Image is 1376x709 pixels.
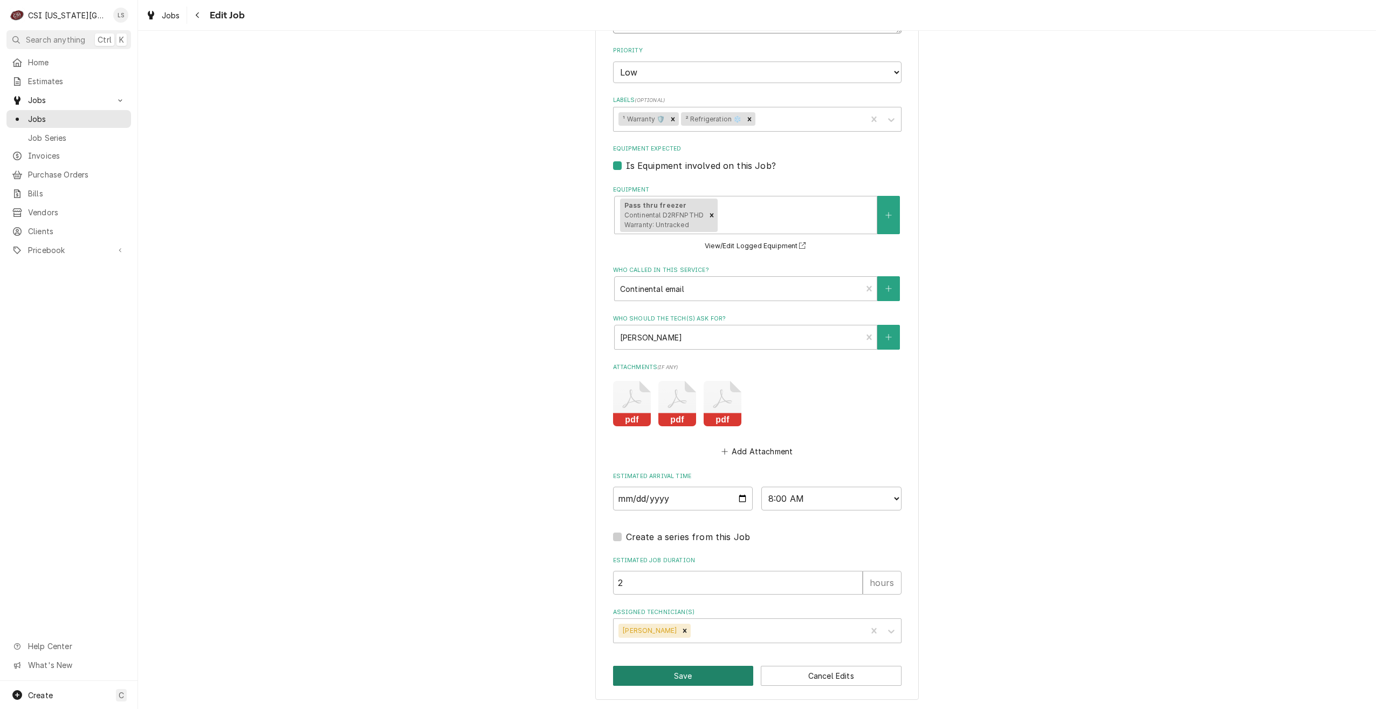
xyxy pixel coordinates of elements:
div: Remove [object Object] [706,199,718,232]
div: Labels [613,96,902,131]
div: Equipment Expected [613,145,902,172]
span: Jobs [28,113,126,125]
div: Assigned Technician(s) [613,608,902,643]
div: hours [863,571,902,595]
div: CSI [US_STATE][GEOGRAPHIC_DATA] [28,10,107,21]
a: Clients [6,222,131,240]
button: Search anythingCtrlK [6,30,131,49]
div: [PERSON_NAME] [618,624,679,638]
a: Go to What's New [6,656,131,674]
div: Priority [613,46,902,83]
label: Estimated Arrival Time [613,472,902,481]
label: Is Equipment involved on this Job? [626,159,776,172]
button: pdf [613,381,651,426]
div: Attachments [613,363,902,459]
button: Cancel Edits [761,666,902,686]
label: Create a series from this Job [626,530,751,543]
label: Priority [613,46,902,55]
label: Who should the tech(s) ask for? [613,315,902,323]
span: Create [28,691,53,700]
button: Create New Contact [877,325,900,350]
span: ( optional ) [635,97,665,103]
button: Create New Contact [877,276,900,301]
span: What's New [28,659,125,671]
a: Bills [6,185,131,202]
label: Equipment [613,186,902,194]
a: Invoices [6,147,131,165]
button: Add Attachment [719,444,795,459]
svg: Create New Equipment [885,212,892,219]
a: Jobs [6,110,131,128]
a: Home [6,53,131,71]
label: Assigned Technician(s) [613,608,902,617]
span: Job Series [28,132,126,144]
span: Pricebook [28,244,109,256]
a: Job Series [6,129,131,147]
button: Navigate back [189,6,207,24]
span: Help Center [28,640,125,652]
label: Who called in this service? [613,266,902,275]
input: Date [613,487,753,510]
span: Jobs [28,94,109,106]
label: Labels [613,96,902,105]
div: Remove Phil Bustamante [679,624,691,638]
div: Button Group [613,666,902,686]
a: Go to Jobs [6,91,131,109]
div: Estimated Job Duration [613,556,902,595]
button: View/Edit Logged Equipment [703,240,811,253]
span: Home [28,57,126,68]
span: Ctrl [98,34,112,45]
div: Remove ¹ Warranty 🛡️ [667,112,679,126]
div: ¹ Warranty 🛡️ [618,112,667,126]
div: ² Refrigeration ❄️ [681,112,744,126]
span: K [119,34,124,45]
div: Remove ² Refrigeration ❄️ [744,112,755,126]
span: Search anything [26,34,85,45]
svg: Create New Contact [885,285,892,292]
span: Purchase Orders [28,169,126,180]
label: Attachments [613,363,902,372]
label: Equipment Expected [613,145,902,153]
strong: Pass thru freezer [624,201,687,209]
button: Create New Equipment [877,196,900,234]
a: Go to Pricebook [6,241,131,259]
select: Time Select [761,487,902,510]
button: pdf [658,381,696,426]
div: Who called in this service? [613,266,902,301]
span: ( if any ) [657,364,678,370]
span: Invoices [28,150,126,161]
span: C [119,690,124,701]
a: Estimates [6,72,131,90]
a: Go to Help Center [6,637,131,655]
span: Vendors [28,207,126,218]
div: C [10,8,25,23]
div: Button Group Row [613,666,902,686]
svg: Create New Contact [885,333,892,341]
a: Purchase Orders [6,166,131,183]
span: Clients [28,226,126,237]
div: Lindy Springer's Avatar [113,8,128,23]
span: Bills [28,188,126,199]
span: Edit Job [207,8,245,23]
div: Equipment [613,186,902,253]
div: Estimated Arrival Time [613,472,902,510]
div: CSI Kansas City's Avatar [10,8,25,23]
div: LS [113,8,128,23]
a: Vendors [6,203,131,221]
button: Save [613,666,754,686]
label: Estimated Job Duration [613,556,902,565]
div: Who should the tech(s) ask for? [613,315,902,350]
a: Jobs [141,6,184,24]
span: Continental D2RFNPTHD Warranty: Untracked [624,211,704,229]
button: pdf [704,381,741,426]
span: Jobs [162,10,180,21]
span: Estimates [28,76,126,87]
